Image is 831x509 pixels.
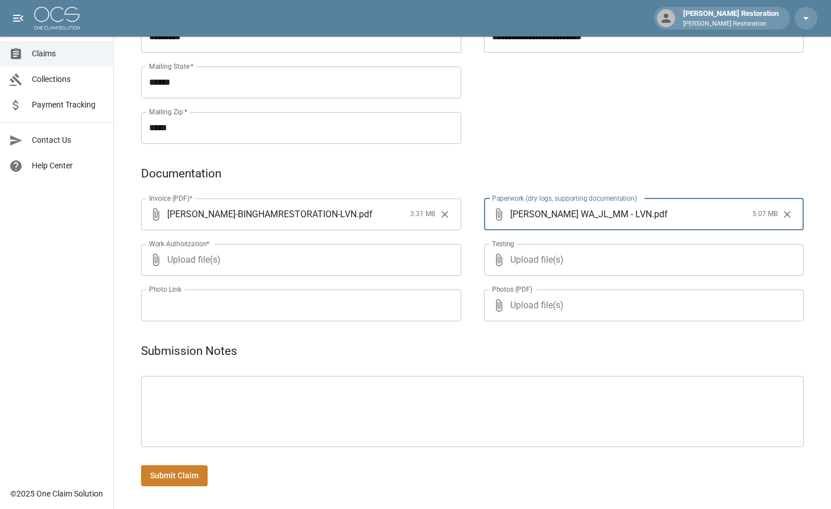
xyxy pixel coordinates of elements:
[32,99,104,111] span: Payment Tracking
[34,7,80,30] img: ocs-logo-white-transparent.png
[7,7,30,30] button: open drawer
[149,239,210,249] label: Work Authorization*
[149,107,188,117] label: Mailing Zip
[679,8,783,28] div: [PERSON_NAME] Restoration
[149,61,193,71] label: Mailing State
[32,73,104,85] span: Collections
[753,209,778,220] span: 5.07 MB
[683,19,779,29] p: [PERSON_NAME] Restoration
[167,208,357,221] span: [PERSON_NAME]-BINGHAMRESTORATION-LVN
[779,206,796,223] button: Clear
[492,239,514,249] label: Testing
[357,208,373,221] span: . pdf
[410,209,435,220] span: 3.31 MB
[32,48,104,60] span: Claims
[10,488,103,499] div: © 2025 One Claim Solution
[149,284,181,294] label: Photo Link
[167,244,431,276] span: Upload file(s)
[141,465,208,486] button: Submit Claim
[510,208,652,221] span: [PERSON_NAME] WA_JL_MM - LVN
[32,134,104,146] span: Contact Us
[492,193,637,203] label: Paperwork (dry logs, supporting documentation)
[492,284,532,294] label: Photos (PDF)
[510,289,774,321] span: Upload file(s)
[149,193,193,203] label: Invoice (PDF)*
[510,244,774,276] span: Upload file(s)
[652,208,668,221] span: . pdf
[436,206,453,223] button: Clear
[32,160,104,172] span: Help Center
